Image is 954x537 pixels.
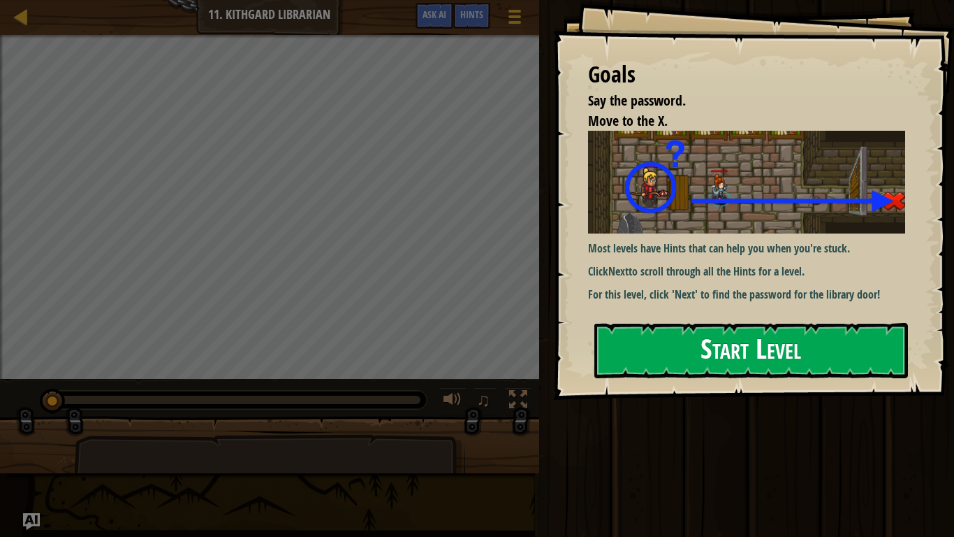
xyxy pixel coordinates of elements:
[23,513,40,530] button: Ask AI
[460,8,483,21] span: Hints
[571,111,902,131] li: Move to the X.
[588,287,905,303] p: For this level, click 'Next' to find the password for the library door!
[474,387,497,416] button: ♫
[588,241,905,257] p: Most levels have Hints that can help you when you're stuck.
[588,131,905,234] img: Kithgard librarian
[497,3,532,36] button: Show game menu
[504,387,532,416] button: Toggle fullscreen
[588,264,905,280] p: Click to scroll through all the Hints for a level.
[571,91,902,111] li: Say the password.
[439,387,467,416] button: Adjust volume
[416,3,453,29] button: Ask AI
[423,8,446,21] span: Ask AI
[588,59,905,91] div: Goals
[588,91,686,110] span: Say the password.
[588,111,668,130] span: Move to the X.
[594,323,908,378] button: Start Level
[608,264,629,279] strong: Next
[476,389,490,410] span: ♫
